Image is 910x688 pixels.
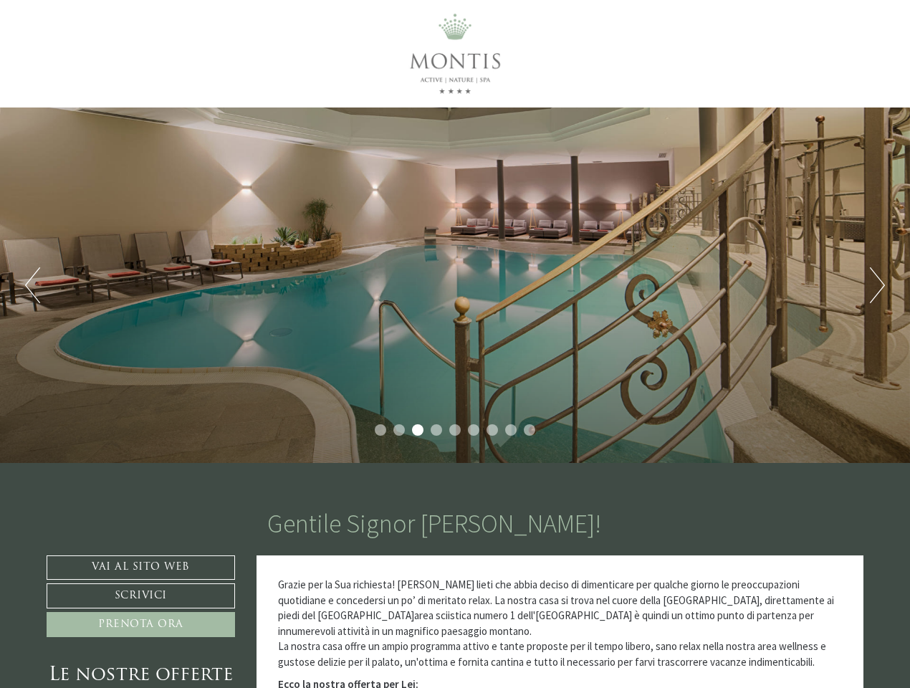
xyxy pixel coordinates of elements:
[11,38,197,79] div: Buon giorno, come possiamo aiutarla?
[25,267,40,303] button: Previous
[255,11,310,34] div: giovedì
[487,378,565,403] button: Invia
[267,510,601,538] h1: Gentile Signor [PERSON_NAME]!
[47,583,235,608] a: Scrivici
[21,41,190,52] div: Montis – Active Nature Spa
[870,267,885,303] button: Next
[21,67,190,76] small: 06:56
[278,577,843,669] p: Grazie per la Sua richiesta! [PERSON_NAME] lieti che abbia deciso di dimenticare per qualche gior...
[47,555,235,580] a: Vai al sito web
[47,612,235,637] a: Prenota ora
